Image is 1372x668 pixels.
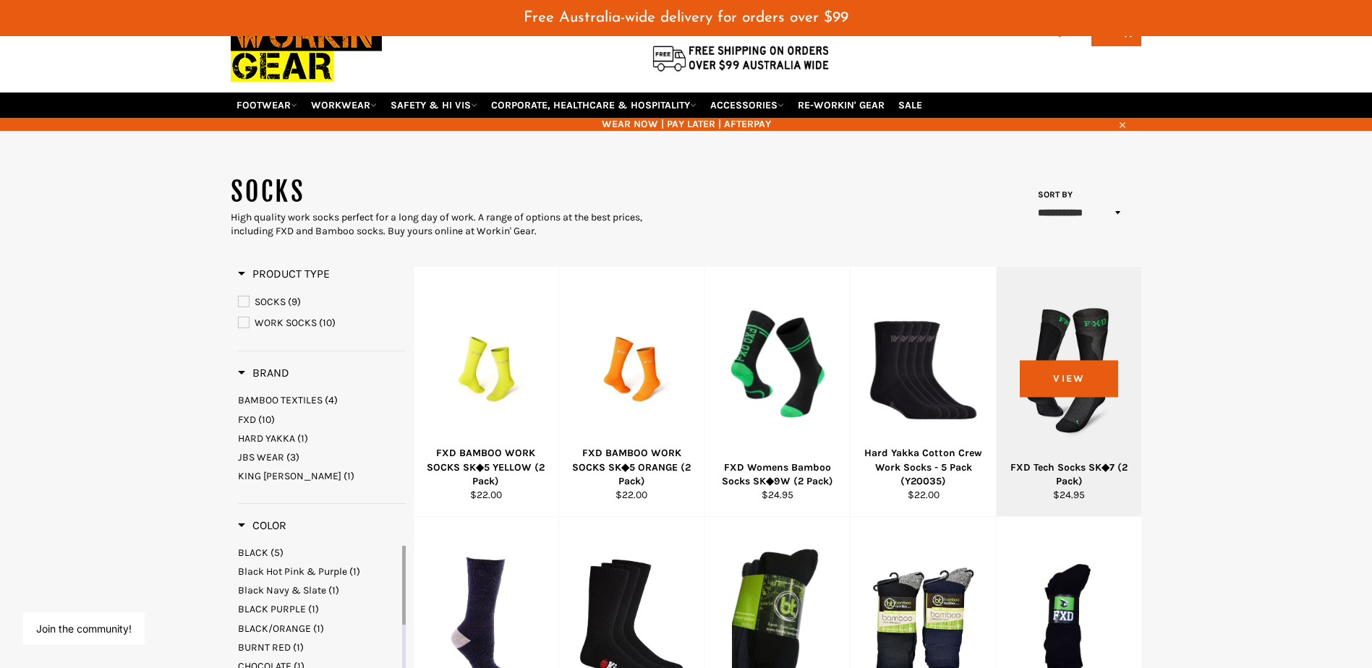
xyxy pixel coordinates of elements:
a: HARD YAKKA [238,432,406,445]
span: BAMBOO TEXTILES [238,394,323,406]
span: KING [PERSON_NAME] [238,470,341,482]
span: (10) [258,414,275,426]
a: BLACK [238,546,399,560]
span: (1) [344,470,354,482]
a: JBS WEAR [238,450,406,464]
div: FXD Tech Socks SK◆7 (2 Pack) [1005,461,1133,489]
img: Flat $9.95 shipping Australia wide [650,43,831,73]
span: (1) [297,432,308,445]
span: (10) [319,317,336,329]
div: FXD BAMBOO WORK SOCKS SK◆5 ORANGE (2 Pack) [568,446,696,488]
a: BLACK PURPLE [238,602,399,616]
a: FXD [238,413,406,427]
a: Hard Yakka Cotton Crew Work Socks - 5 Pack (Y20035)Hard Yakka Cotton Crew Work Socks - 5 Pack (Y2... [850,267,996,517]
div: High quality work socks perfect for a long day of work. A range of options at the best prices, in... [231,210,686,239]
span: Free Australia-wide delivery for orders over $99 [524,10,848,25]
span: BLACK PURPLE [238,603,306,615]
span: WORK SOCKS [255,317,317,329]
a: SOCKS [238,294,406,310]
span: WEAR NOW | PAY LATER | AFTERPAY [231,117,1142,131]
a: ACCESSORIES [704,93,790,118]
span: Black Navy & Slate [238,584,326,596]
span: (5) [270,547,284,559]
h1: SOCKS [231,174,686,210]
span: FXD [238,414,256,426]
span: JBS WEAR [238,451,284,463]
a: Black Hot Pink & Purple [238,565,399,578]
a: FXD Womens Bamboo Socks SK◆9W (2 Pack)FXD Womens Bamboo Socks SK◆9W (2 Pack)$24.95 [704,267,851,517]
a: RE-WORKIN' GEAR [792,93,890,118]
a: FXD Tech Socks SK◆7 (2 Pack)FXD Tech Socks SK◆7 (2 Pack)$24.95View [996,267,1142,517]
a: SAFETY & HI VIS [385,93,483,118]
span: (1) [328,584,339,596]
a: SALE [892,93,928,118]
label: Sort by [1034,189,1073,201]
span: HARD YAKKA [238,432,295,445]
span: (1) [349,565,360,578]
span: Color [238,518,286,532]
span: (9) [288,296,301,308]
a: FOOTWEAR [231,93,303,118]
a: WORKWEAR [305,93,383,118]
a: WORK SOCKS [238,315,406,331]
a: Black Navy & Slate [238,583,399,597]
span: BLACK/ORANGE [238,622,311,635]
a: CORPORATE, HEALTHCARE & HOSPITALITY [485,93,702,118]
div: FXD Womens Bamboo Socks SK◆9W (2 Pack) [714,461,841,489]
span: Black Hot Pink & Purple [238,565,347,578]
a: FXD BAMBOO WORK SOCKS SK◆5 YELLOW (2 Pack)FXD BAMBOO WORK SOCKS SK◆5 YELLOW (2 Pack)$22.00 [413,267,559,517]
h3: Brand [238,366,289,380]
div: FXD BAMBOO WORK SOCKS SK◆5 YELLOW (2 Pack) [422,446,550,488]
span: (1) [313,622,324,635]
span: (4) [325,394,338,406]
a: BAMBOO TEXTILES [238,393,406,407]
span: BLACK [238,547,268,559]
h3: Color [238,518,286,533]
button: Join the community! [36,622,132,635]
span: (3) [286,451,299,463]
span: SOCKS [255,296,286,308]
span: (1) [293,641,304,654]
a: KING GEE [238,469,406,483]
span: (1) [308,603,319,615]
a: BURNT RED [238,641,399,654]
span: BURNT RED [238,641,291,654]
a: BLACK/ORANGE [238,622,399,635]
img: Workin Gear leaders in Workwear, Safety Boots, PPE, Uniforms. Australia's No.1 in Workwear [231,10,382,92]
a: FXD BAMBOO WORK SOCKS SK◆5 ORANGE (2 Pack)FXD BAMBOO WORK SOCKS SK◆5 ORANGE (2 Pack)$22.00 [558,267,704,517]
h3: Product Type [238,267,330,281]
div: Hard Yakka Cotton Crew Work Socks - 5 Pack (Y20035) [860,446,987,488]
